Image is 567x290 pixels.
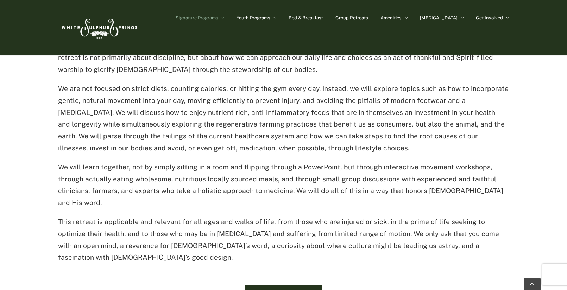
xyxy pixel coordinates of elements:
span: Bed & Breakfast [289,16,323,20]
span: Amenities [380,16,402,20]
span: Signature Programs [176,16,218,20]
p: This retreat is applicable and relevant for all ages and walks of life, from those who are injure... [58,216,509,264]
span: Youth Programs [237,16,270,20]
span: [MEDICAL_DATA] [420,16,458,20]
p: We are not focused on strict diets, counting calories, or hitting the gym every day. Instead, we ... [58,83,509,154]
span: Group Retreats [335,16,368,20]
p: We will learn together, not by simply sitting in a room and flipping through a PowerPoint, but th... [58,161,509,209]
img: White Sulphur Springs Logo [58,11,139,44]
span: Get Involved [476,16,503,20]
